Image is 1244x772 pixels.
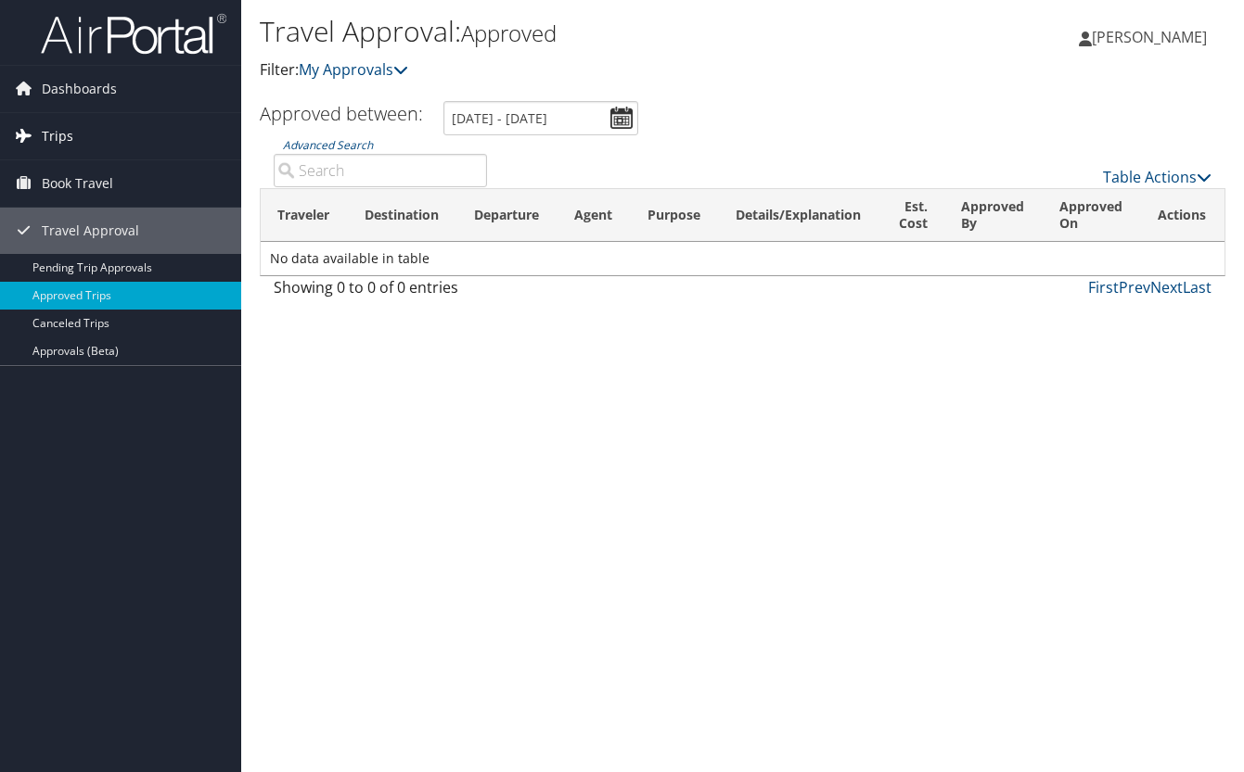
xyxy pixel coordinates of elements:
[1183,277,1212,297] a: Last
[260,12,904,51] h1: Travel Approval:
[1079,9,1225,65] a: [PERSON_NAME]
[42,113,73,159] span: Trips
[299,59,408,80] a: My Approvals
[274,276,487,308] div: Showing 0 to 0 of 0 entries
[880,189,943,242] th: Est. Cost: activate to sort column ascending
[261,242,1225,275] td: No data available in table
[42,160,113,207] span: Book Travel
[260,101,423,126] h3: Approved between:
[41,12,226,56] img: airportal-logo.png
[1119,277,1150,297] a: Prev
[944,189,1043,242] th: Approved By: activate to sort column ascending
[283,137,373,153] a: Advanced Search
[1103,167,1212,187] a: Table Actions
[42,66,117,112] span: Dashboards
[1150,277,1183,297] a: Next
[558,189,631,242] th: Agent
[1141,189,1225,242] th: Actions
[261,189,348,242] th: Traveler: activate to sort column ascending
[461,18,557,48] small: Approved
[1092,27,1207,47] span: [PERSON_NAME]
[42,208,139,254] span: Travel Approval
[719,189,881,242] th: Details/Explanation
[1088,277,1119,297] a: First
[274,154,487,187] input: Advanced Search
[348,189,457,242] th: Destination: activate to sort column ascending
[457,189,558,242] th: Departure: activate to sort column ascending
[443,101,638,135] input: [DATE] - [DATE]
[631,189,719,242] th: Purpose
[1043,189,1141,242] th: Approved On: activate to sort column ascending
[260,58,904,82] p: Filter:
